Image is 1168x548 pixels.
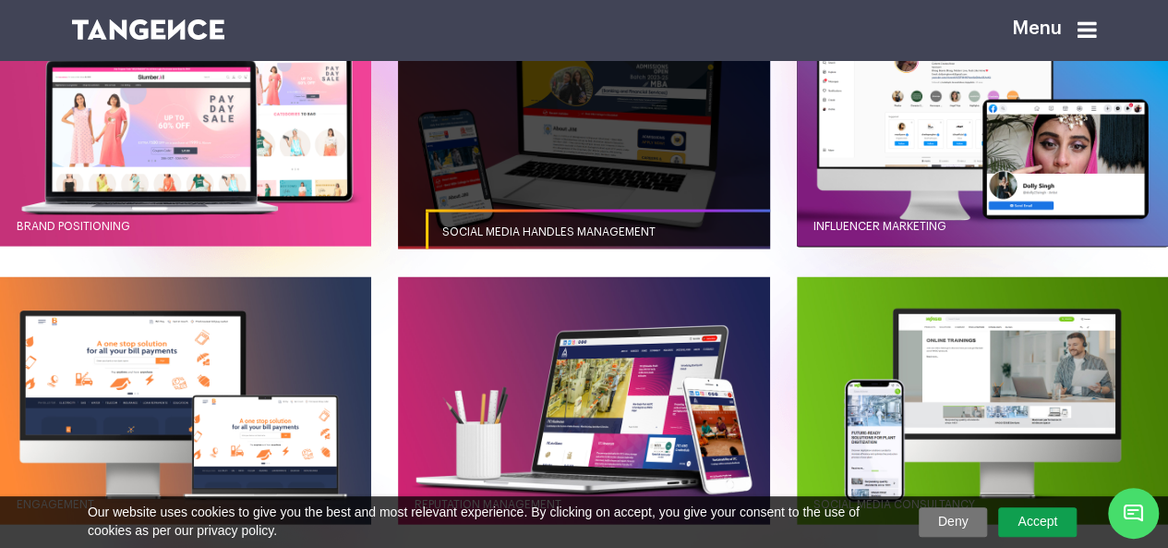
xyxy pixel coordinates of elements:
[398,481,769,527] a: Reputation Management
[1108,488,1159,539] span: Chat Widget
[797,203,1168,249] a: Influencer Marketing
[17,220,130,231] span: Brand positioning
[998,507,1077,537] a: Accept
[398,276,769,524] button: Reputation Management
[797,276,1168,524] button: Social Media Consultancy
[797,481,1168,527] a: Social Media Consultancy
[72,19,225,40] img: logo SVG
[88,504,893,540] span: Our website uses cookies to give you the best and most relevant experience. By clicking on accept...
[442,225,656,237] span: Social Media Handles Management
[813,220,946,231] span: Influencer Marketing
[426,209,797,254] a: Social Media Handles Management
[919,507,988,537] a: Deny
